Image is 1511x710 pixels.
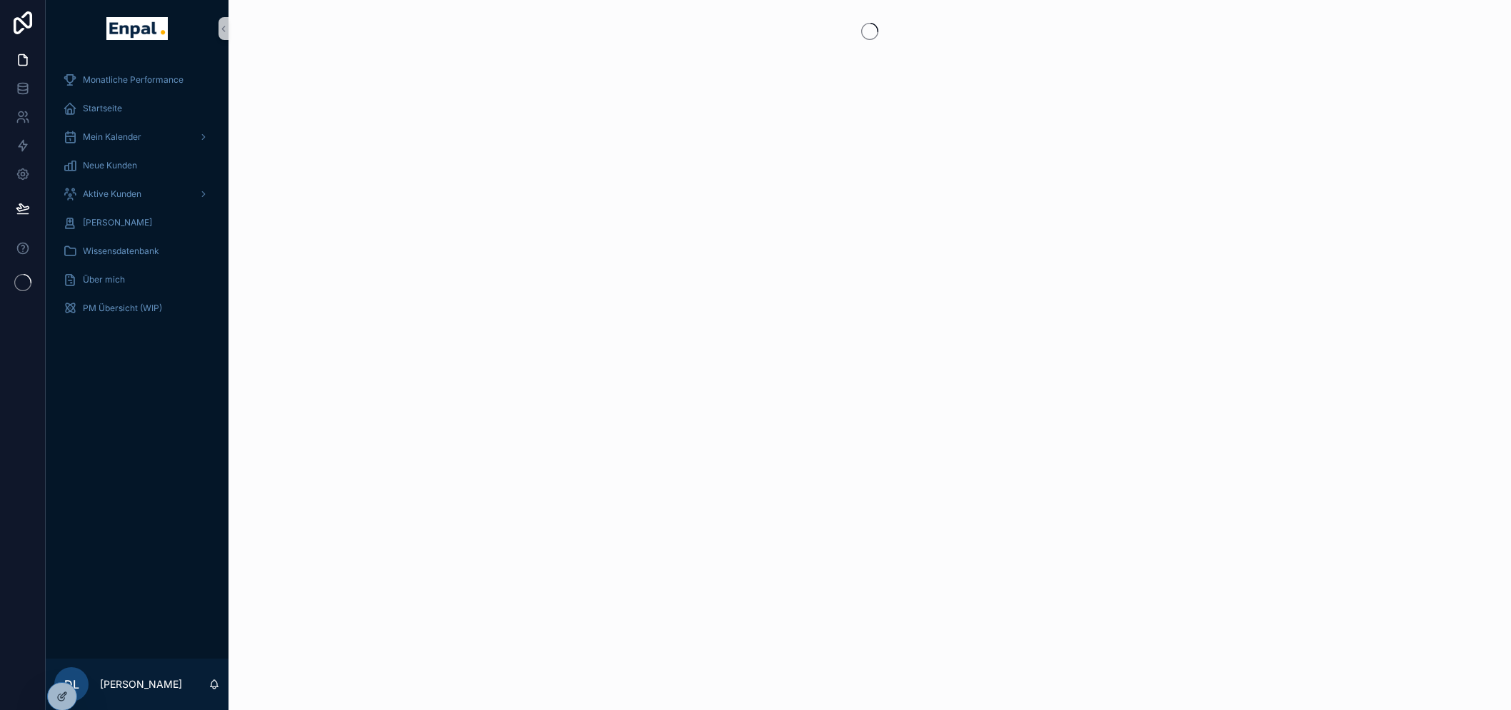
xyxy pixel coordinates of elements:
span: Neue Kunden [83,160,137,171]
span: [PERSON_NAME] [83,217,152,228]
span: Monatliche Performance [83,74,184,86]
span: Wissensdatenbank [83,245,159,257]
a: Mein Kalender [54,124,220,150]
span: PM Übersicht (WIP) [83,303,162,314]
span: Aktive Kunden [83,188,141,200]
a: [PERSON_NAME] [54,210,220,235]
div: scrollable content [46,57,229,340]
p: [PERSON_NAME] [100,677,182,691]
img: App logo [106,17,167,40]
a: Neue Kunden [54,153,220,178]
a: Wissensdatenbank [54,238,220,264]
span: Startseite [83,103,122,114]
span: DL [64,676,79,693]
a: Über mich [54,267,220,293]
a: Monatliche Performance [54,67,220,93]
a: PM Übersicht (WIP) [54,295,220,321]
span: Mein Kalender [83,131,141,143]
span: Über mich [83,274,125,285]
a: Startseite [54,96,220,121]
a: Aktive Kunden [54,181,220,207]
